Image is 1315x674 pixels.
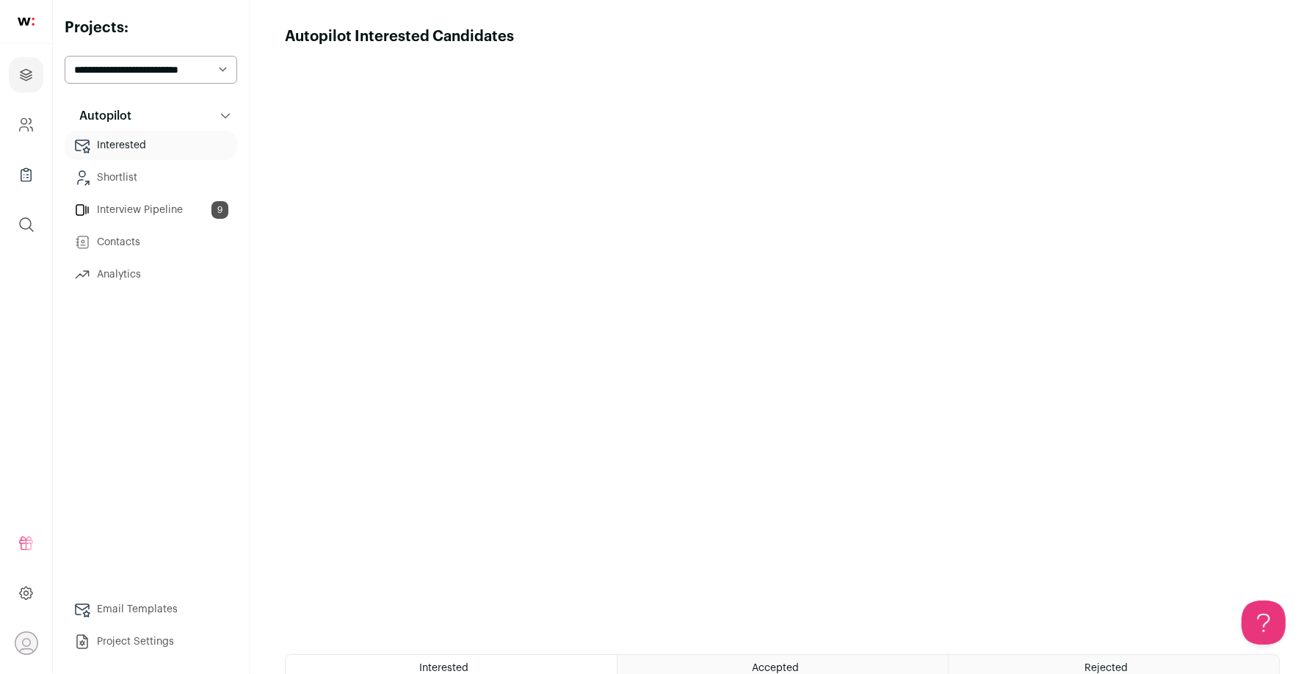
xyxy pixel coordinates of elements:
[65,163,237,192] a: Shortlist
[70,107,131,125] p: Autopilot
[9,107,43,142] a: Company and ATS Settings
[65,260,237,289] a: Analytics
[419,663,468,673] span: Interested
[65,195,237,225] a: Interview Pipeline9
[15,631,38,655] button: Open dropdown
[65,595,237,624] a: Email Templates
[1242,601,1286,645] iframe: Help Scout Beacon - Open
[752,663,799,673] span: Accepted
[65,228,237,257] a: Contacts
[211,201,228,219] span: 9
[65,131,237,160] a: Interested
[1085,663,1129,673] span: Rejected
[65,627,237,656] a: Project Settings
[65,18,237,38] h2: Projects:
[65,101,237,131] button: Autopilot
[18,18,35,26] img: wellfound-shorthand-0d5821cbd27db2630d0214b213865d53afaa358527fdda9d0ea32b1df1b89c2c.svg
[9,57,43,93] a: Projects
[285,47,1280,637] iframe: Autopilot Interested
[9,157,43,192] a: Company Lists
[285,26,514,47] h1: Autopilot Interested Candidates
